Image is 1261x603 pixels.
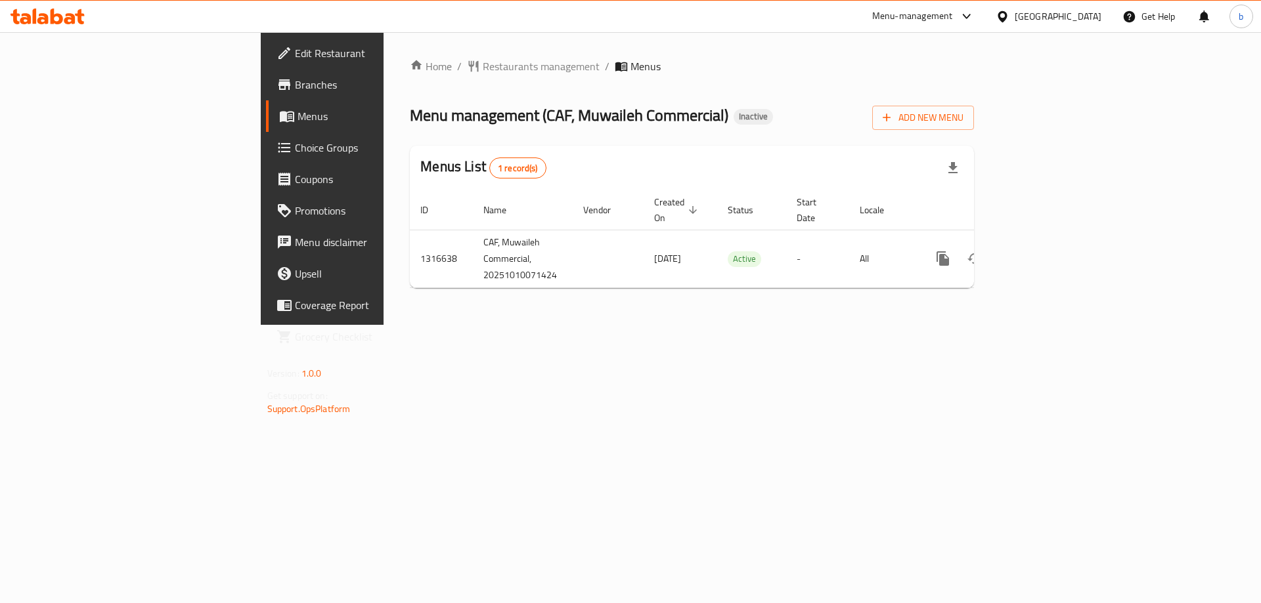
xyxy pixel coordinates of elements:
a: Support.OpsPlatform [267,400,351,417]
span: Inactive [734,111,773,122]
span: ID [420,202,445,218]
span: Menu disclaimer [295,234,461,250]
div: Export file [937,152,969,184]
span: 1 record(s) [490,162,546,175]
a: Promotions [266,195,472,226]
span: Status [728,202,770,218]
li: / [605,58,609,74]
span: Menu management ( CAF, Muwaileh Commercial ) [410,100,728,130]
a: Upsell [266,258,472,289]
td: CAF, Muwaileh Commercial, 20251010071424 [473,230,573,287]
span: Choice Groups [295,140,461,156]
span: b [1239,9,1243,24]
table: enhanced table [410,190,1064,288]
a: Restaurants management [467,58,600,74]
span: 1.0.0 [301,365,322,382]
div: Menu-management [872,9,953,24]
span: Edit Restaurant [295,45,461,61]
span: Add New Menu [883,110,963,126]
a: Edit Restaurant [266,37,472,69]
td: - [786,230,849,287]
span: Vendor [583,202,628,218]
span: Grocery Checklist [295,329,461,344]
span: Coupons [295,171,461,187]
span: Menus [630,58,661,74]
div: [GEOGRAPHIC_DATA] [1015,9,1101,24]
a: Menu disclaimer [266,226,472,258]
span: Start Date [797,194,833,226]
nav: breadcrumb [410,58,974,74]
a: Menus [266,100,472,132]
button: Add New Menu [872,106,974,130]
th: Actions [917,190,1064,230]
span: [DATE] [654,250,681,267]
span: Version: [267,365,299,382]
span: Restaurants management [483,58,600,74]
span: Created On [654,194,701,226]
div: Total records count [489,157,546,178]
a: Grocery Checklist [266,321,472,352]
span: Coverage Report [295,297,461,313]
span: Upsell [295,266,461,281]
a: Coupons [266,163,472,195]
span: Active [728,251,761,266]
span: Name [483,202,523,218]
h2: Menus List [420,157,546,178]
span: Get support on: [267,387,328,404]
button: more [927,243,959,274]
a: Branches [266,69,472,100]
a: Choice Groups [266,132,472,163]
a: Coverage Report [266,289,472,321]
td: All [849,230,917,287]
div: Inactive [734,109,773,125]
span: Promotions [295,203,461,218]
span: Locale [860,202,901,218]
span: Branches [295,77,461,93]
span: Menus [298,108,461,124]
